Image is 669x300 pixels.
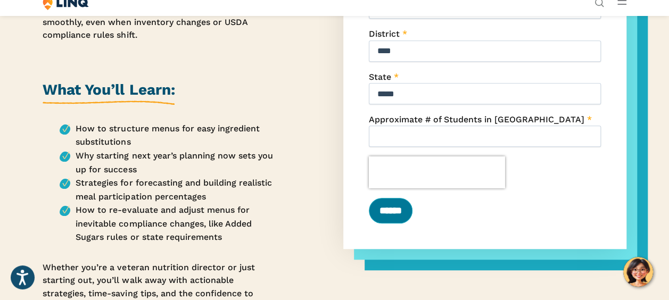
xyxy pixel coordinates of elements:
[369,72,391,82] span: State
[60,203,276,244] li: How to re-evaluate and adjust menus for inevitable compliance changes, like Added Sugars rules or...
[43,79,175,105] h2: What You’ll Learn:
[369,156,505,188] iframe: reCAPTCHA
[60,122,276,149] li: How to structure menus for easy ingredient substitutions
[60,149,276,176] li: Why starting next year’s planning now sets you up for success
[60,176,276,203] li: Strategies for forecasting and building realistic meal participation percentages
[369,114,584,124] span: Approximate # of Students in [GEOGRAPHIC_DATA]
[623,257,653,287] button: Hello, have a question? Let’s chat.
[369,29,400,39] span: District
